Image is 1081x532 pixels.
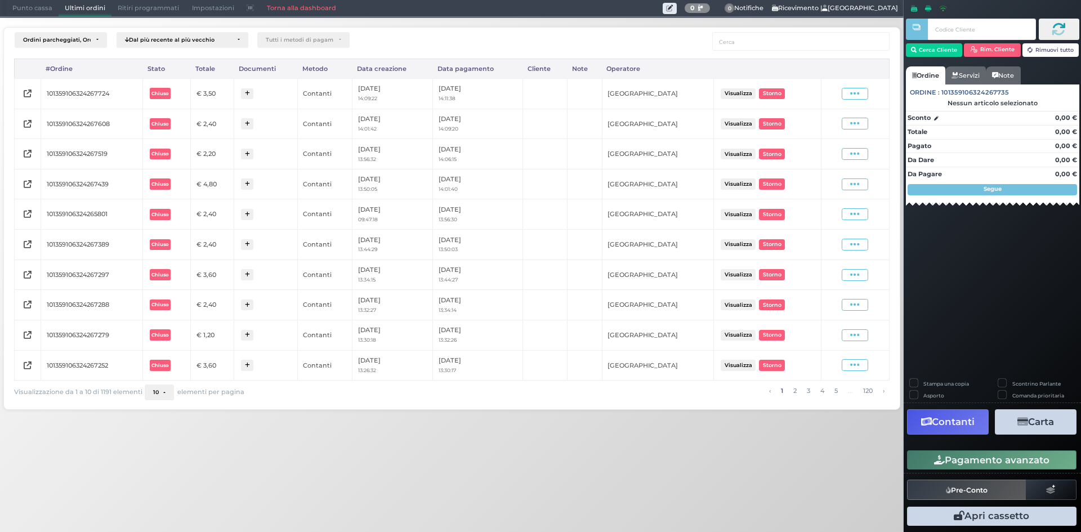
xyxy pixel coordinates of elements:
button: Storno [759,239,785,250]
td: € 2,40 [190,230,234,260]
button: Storno [759,118,785,129]
span: Ultimi ordini [59,1,111,16]
button: Storno [759,360,785,370]
strong: Pagato [908,142,931,150]
strong: 0,00 € [1055,156,1077,164]
a: pagina precedente [766,385,774,397]
td: [GEOGRAPHIC_DATA] [602,290,713,320]
td: [DATE] [433,320,523,350]
button: Visualizza [721,360,756,370]
td: 101359106324267279 [41,320,143,350]
div: #Ordine [41,59,143,78]
a: Ordine [906,66,945,84]
a: alla pagina 120 [860,385,875,397]
label: Scontrino Parlante [1012,380,1061,387]
b: Chiuso [151,151,168,157]
td: [DATE] [433,139,523,169]
a: Torna alla dashboard [260,1,342,16]
small: 13:34:14 [439,307,457,313]
button: Apri cassetto [907,507,1076,526]
label: Comanda prioritaria [1012,392,1064,399]
div: Data pagamento [433,59,523,78]
td: [DATE] [433,169,523,199]
button: Visualizza [721,269,756,280]
button: Pre-Conto [907,480,1026,500]
button: Visualizza [721,299,756,310]
td: 101359106324267252 [41,350,143,381]
span: Ordine : [910,88,940,97]
div: Cliente [523,59,568,78]
td: [DATE] [352,230,433,260]
button: Storno [759,299,785,310]
td: 101359106324267389 [41,230,143,260]
label: Stampa una copia [923,380,969,387]
span: Impostazioni [186,1,240,16]
button: Visualizza [721,239,756,250]
td: € 1,20 [190,320,234,350]
button: Rimuovi tutto [1022,43,1079,57]
span: 101359106324267735 [941,88,1009,97]
td: Contanti [297,320,352,350]
strong: 0,00 € [1055,128,1077,136]
button: Visualizza [721,118,756,129]
td: [DATE] [352,78,433,109]
small: 14:11:38 [439,95,455,101]
td: 101359106324267439 [41,169,143,199]
td: [DATE] [433,109,523,139]
strong: Sconto [908,113,931,123]
strong: Segue [984,185,1002,193]
div: Tutti i metodi di pagamento [266,37,333,43]
button: Ordini parcheggiati, Ordini aperti, Ordini chiusi [15,32,107,48]
td: 101359106324267288 [41,290,143,320]
td: [GEOGRAPHIC_DATA] [602,169,713,199]
button: 10 [145,385,174,400]
td: [DATE] [433,199,523,230]
td: Contanti [297,139,352,169]
a: pagina successiva [879,385,887,397]
button: Cerca Cliente [906,43,963,57]
div: Ordini parcheggiati, Ordini aperti, Ordini chiusi [23,37,91,43]
small: 14:01:42 [358,126,377,132]
td: Contanti [297,109,352,139]
small: 13:30:18 [358,337,376,343]
button: Visualizza [721,178,756,189]
small: 13:56:32 [358,156,376,162]
span: Ritiri programmati [111,1,185,16]
td: Contanti [297,78,352,109]
a: Servizi [945,66,986,84]
td: € 2,20 [190,139,234,169]
button: Contanti [907,409,989,435]
small: 13:56:30 [439,216,457,222]
strong: 0,00 € [1055,114,1077,122]
td: Contanti [297,199,352,230]
b: Chiuso [151,212,168,217]
button: Storno [759,178,785,189]
div: elementi per pagina [145,385,244,400]
input: Codice Cliente [928,19,1035,40]
td: Contanti [297,230,352,260]
button: Visualizza [721,88,756,99]
strong: Da Dare [908,156,934,164]
div: Nessun articolo selezionato [906,99,1079,107]
td: € 2,40 [190,290,234,320]
label: Asporto [923,392,944,399]
button: Visualizza [721,330,756,341]
b: Chiuso [151,91,168,96]
b: Chiuso [151,121,168,127]
small: 13:34:15 [358,276,376,283]
td: € 4,80 [190,169,234,199]
button: Pagamento avanzato [907,450,1076,470]
strong: Da Pagare [908,170,942,178]
button: Storno [759,269,785,280]
b: Chiuso [151,272,168,278]
a: alla pagina 2 [790,385,799,397]
small: 14:01:40 [439,186,458,192]
button: Rim. Cliente [964,43,1021,57]
td: 101359106324267608 [41,109,143,139]
small: 14:09:20 [439,126,458,132]
td: 101359106324267519 [41,139,143,169]
small: 13:50:03 [439,246,458,252]
td: [DATE] [433,260,523,290]
td: € 2,40 [190,109,234,139]
td: Contanti [297,260,352,290]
